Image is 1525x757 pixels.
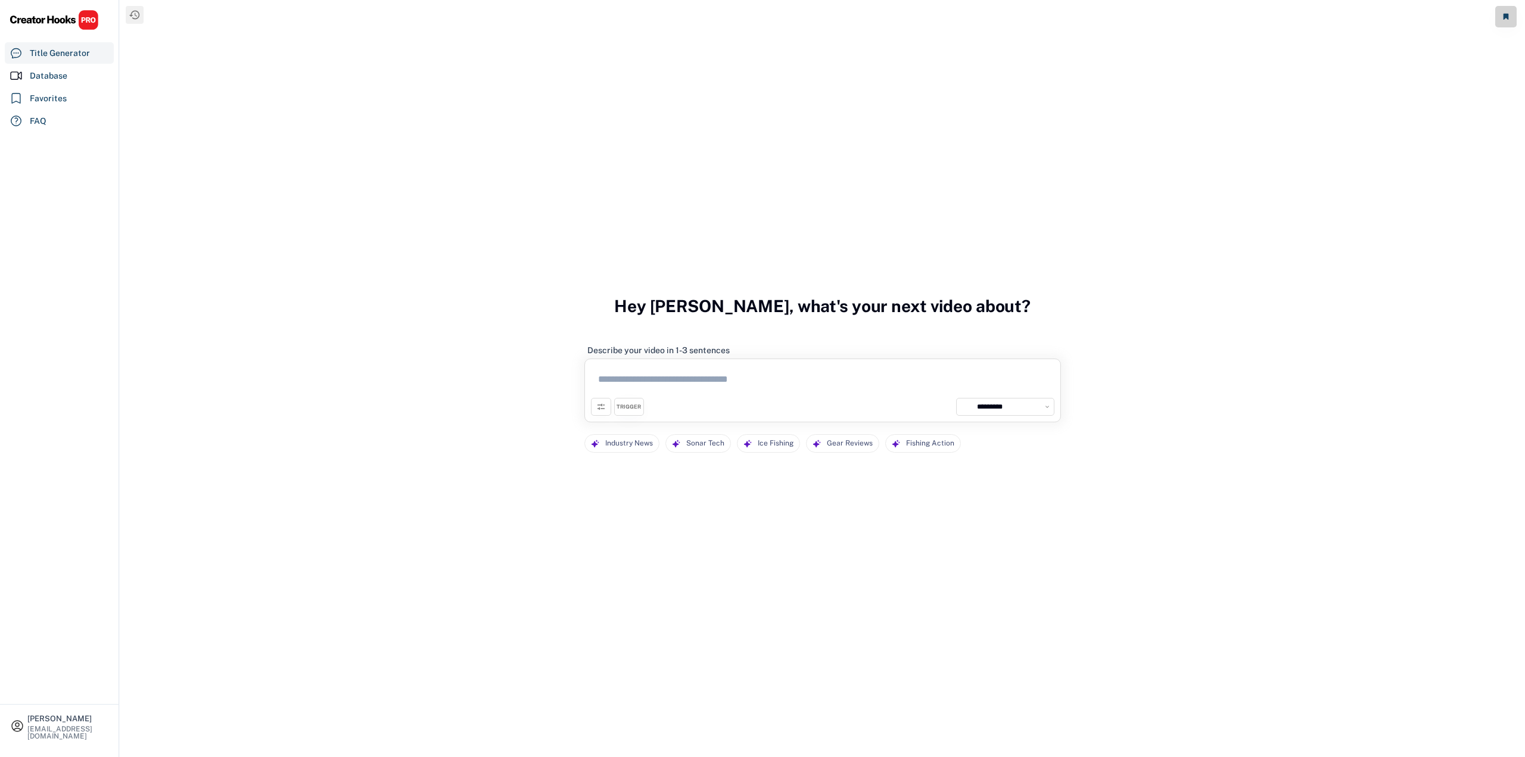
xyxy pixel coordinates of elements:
div: Fishing Action [906,435,954,452]
div: Gear Reviews [827,435,873,452]
div: Sonar Tech [686,435,724,452]
div: Title Generator [30,47,90,60]
div: Ice Fishing [758,435,793,452]
div: TRIGGER [617,403,641,411]
div: [PERSON_NAME] [27,715,108,722]
img: CHPRO%20Logo.svg [10,10,99,30]
div: Industry News [605,435,653,452]
div: Describe your video in 1-3 sentences [587,345,730,356]
img: yH5BAEAAAAALAAAAAABAAEAAAIBRAA7 [960,401,970,412]
h3: Hey [PERSON_NAME], what's your next video about? [614,284,1031,329]
div: [EMAIL_ADDRESS][DOMAIN_NAME] [27,725,108,740]
div: Database [30,70,67,82]
div: FAQ [30,115,46,127]
div: Favorites [30,92,67,105]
